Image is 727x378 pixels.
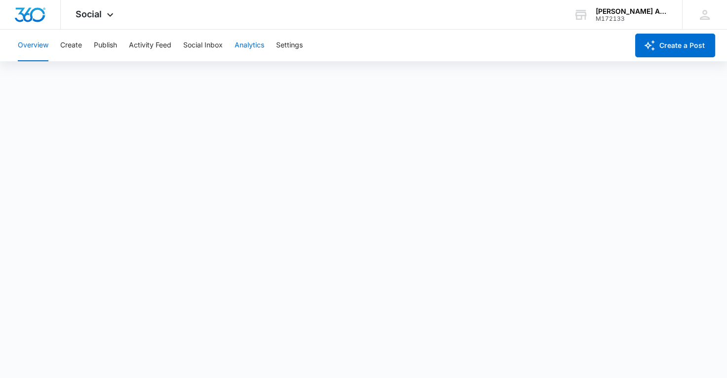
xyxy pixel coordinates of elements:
[18,30,48,61] button: Overview
[596,15,668,22] div: account id
[596,7,668,15] div: account name
[60,30,82,61] button: Create
[183,30,223,61] button: Social Inbox
[635,34,715,57] button: Create a Post
[235,30,264,61] button: Analytics
[94,30,117,61] button: Publish
[129,30,171,61] button: Activity Feed
[76,9,102,19] span: Social
[276,30,303,61] button: Settings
